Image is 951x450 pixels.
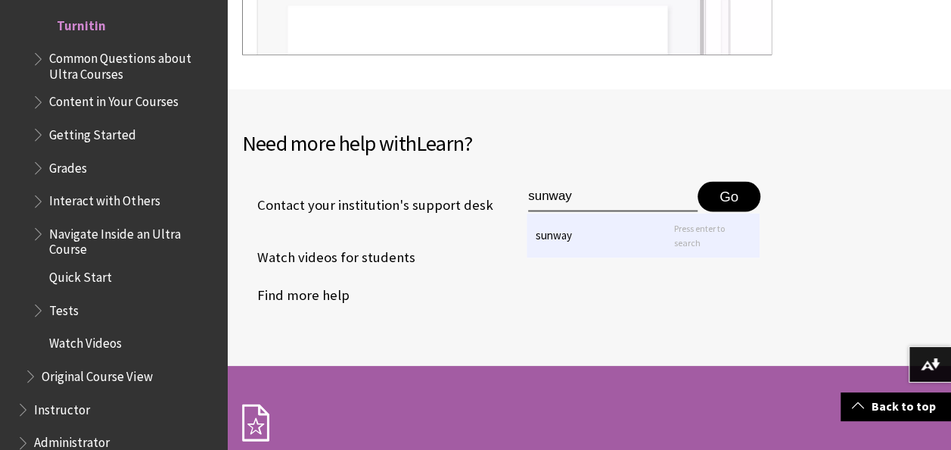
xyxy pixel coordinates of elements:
[242,195,493,215] span: Contact your institution's support desk
[242,127,936,159] h2: Need more help with ?
[242,246,415,269] a: Watch videos for students
[57,13,106,33] span: Turnitin
[416,130,464,157] span: Learn
[49,89,178,110] span: Content in Your Courses
[528,182,698,212] input: Type institution name to get support
[49,264,112,285] span: Quick Start
[42,364,152,384] span: Original Course View
[49,331,122,352] span: Watch Videos
[49,189,160,209] span: Interact with Others
[49,46,216,82] span: Common Questions about Ultra Courses
[698,182,760,212] button: Go
[49,221,216,257] span: Navigate Inside an Ultra Course
[841,392,951,420] a: Back to top
[659,221,751,251] span: Press enter to search
[527,214,760,258] ul: autocomplete school names
[242,404,269,442] img: Subscription Icon
[49,122,136,142] span: Getting Started
[49,298,79,318] span: Tests
[242,284,350,307] a: Find more help
[34,397,90,417] span: Instructor
[49,155,87,176] span: Grades
[527,214,760,258] li: sunway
